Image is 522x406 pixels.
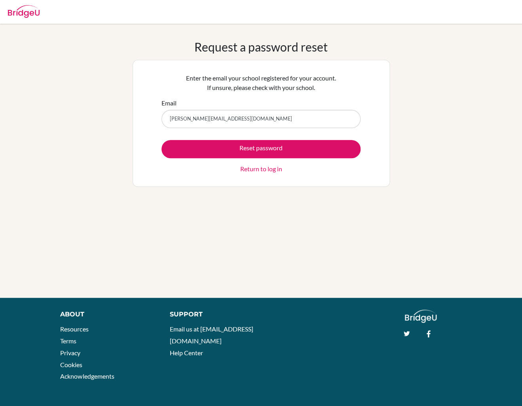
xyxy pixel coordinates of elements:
[405,310,437,323] img: logo_white@2x-f4f0deed5e89b7ecb1c2cc34c3e3d731f90f0f143d5ea2071677605dd97b5244.png
[161,140,361,158] button: Reset password
[169,349,203,356] a: Help Center
[169,325,253,345] a: Email us at [EMAIL_ADDRESS][DOMAIN_NAME]
[60,325,88,333] a: Resources
[60,372,114,380] a: Acknowledgements
[240,164,282,174] a: Return to log in
[161,98,177,108] label: Email
[60,337,76,345] a: Terms
[60,361,82,368] a: Cookies
[60,349,80,356] a: Privacy
[60,310,152,319] div: About
[169,310,253,319] div: Support
[161,73,361,92] p: Enter the email your school registered for your account. If unsure, please check with your school.
[8,5,40,18] img: Bridge-U
[194,40,328,54] h1: Request a password reset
